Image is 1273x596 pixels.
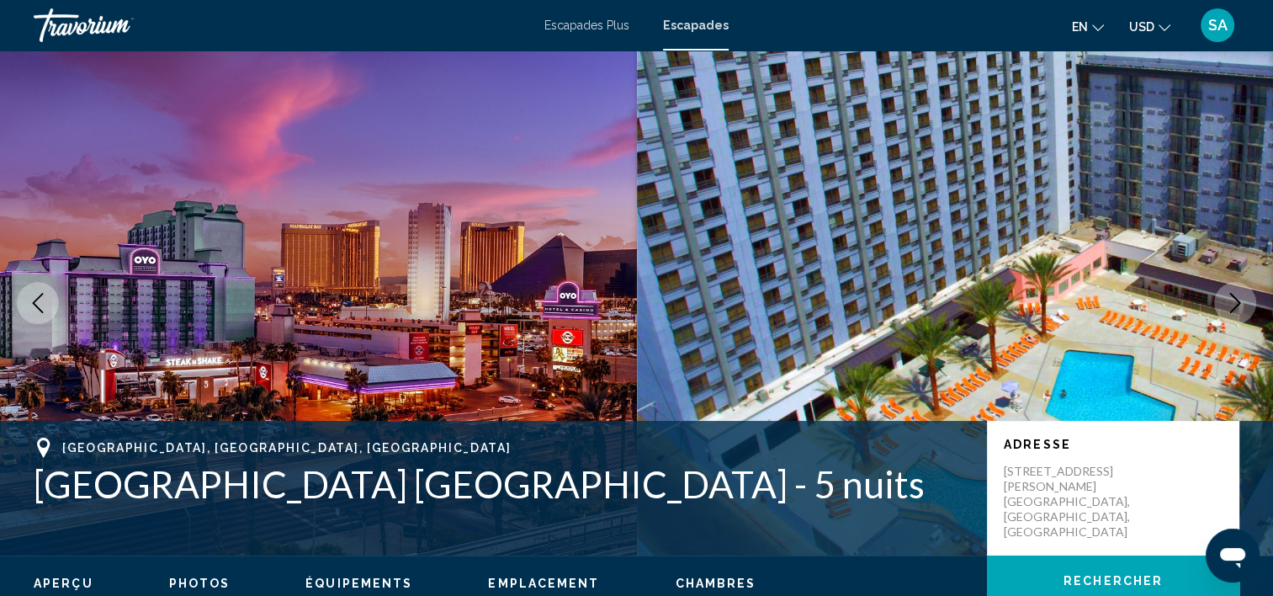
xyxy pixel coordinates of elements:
a: Escapades Plus [544,19,629,32]
h1: [GEOGRAPHIC_DATA] [GEOGRAPHIC_DATA] - 5 nuits [34,462,970,506]
span: [GEOGRAPHIC_DATA], [GEOGRAPHIC_DATA], [GEOGRAPHIC_DATA] [62,441,511,455]
a: Escapades [663,19,729,32]
button: Emplacement [488,576,599,591]
button: Changer la langue [1072,14,1104,39]
a: Travorium [34,8,528,42]
span: Photos [169,577,231,590]
p: [STREET_ADDRESS][PERSON_NAME] [GEOGRAPHIC_DATA], [GEOGRAPHIC_DATA], [GEOGRAPHIC_DATA] [1004,464,1138,540]
span: Chambres [675,577,756,590]
span: Rechercher [1063,575,1163,588]
button: Menu utilisateur [1196,8,1239,43]
p: Adresse [1004,438,1223,451]
span: USD [1129,20,1154,34]
span: SA [1208,17,1228,34]
button: Image suivante [1214,282,1256,324]
button: Changer de devise [1129,14,1170,39]
button: Image précédente [17,282,59,324]
button: Chambres [675,576,756,591]
span: en [1072,20,1088,34]
button: Équipements [305,576,412,591]
button: Photos [169,576,231,591]
iframe: Bouton de lancement de la fenêtre de messagerie [1206,529,1260,583]
span: Emplacement [488,577,599,590]
span: Aperçu [34,577,93,590]
button: Aperçu [34,576,93,591]
span: Équipements [305,577,412,590]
